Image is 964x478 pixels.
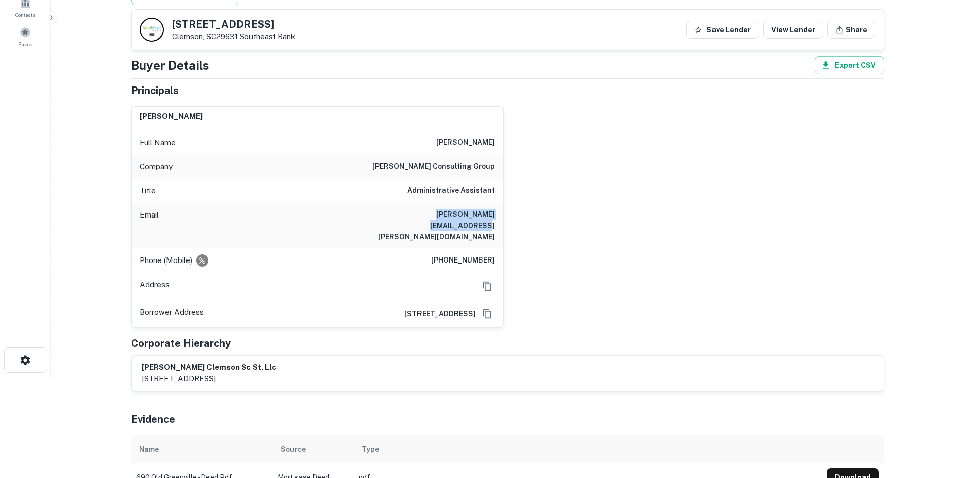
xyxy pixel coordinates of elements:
a: Saved [3,23,48,50]
p: Full Name [140,137,176,149]
button: Copy Address [480,306,495,321]
h6: [PERSON_NAME] [436,137,495,149]
h6: [PERSON_NAME] [140,111,203,122]
th: Source [273,435,354,463]
p: Borrower Address [140,306,204,321]
div: Name [139,443,159,455]
div: Source [281,443,306,455]
p: Phone (Mobile) [140,254,192,267]
p: Address [140,279,170,294]
a: Southeast Bank [240,32,295,41]
a: View Lender [763,21,823,39]
h5: Evidence [131,412,175,427]
th: Type [354,435,822,463]
h6: [PERSON_NAME] clemson sc st, llc [142,362,276,373]
p: Company [140,161,173,173]
div: Type [362,443,379,455]
iframe: Chat Widget [913,397,964,446]
p: [STREET_ADDRESS] [142,373,276,385]
h5: [STREET_ADDRESS] [172,19,295,29]
div: Requests to not be contacted at this number [196,254,208,267]
button: Copy Address [480,279,495,294]
button: Share [827,21,875,39]
button: Save Lender [686,21,759,39]
h5: Principals [131,83,179,98]
h6: [PERSON_NAME] consulting group [372,161,495,173]
h5: Corporate Hierarchy [131,336,231,351]
h6: [PERSON_NAME][EMAIL_ADDRESS][PERSON_NAME][DOMAIN_NAME] [373,209,495,242]
span: Contacts [15,11,35,19]
h6: [PHONE_NUMBER] [431,254,495,267]
p: Title [140,185,156,197]
span: Saved [18,40,33,48]
p: Email [140,209,159,242]
h6: Administrative Assistant [407,185,495,197]
th: Name [131,435,273,463]
button: Export CSV [815,56,884,74]
a: [STREET_ADDRESS] [396,308,476,319]
p: Clemson, SC29631 [172,32,295,41]
div: Sending borrower request to AI... [119,33,195,48]
h4: Buyer Details [131,56,209,74]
